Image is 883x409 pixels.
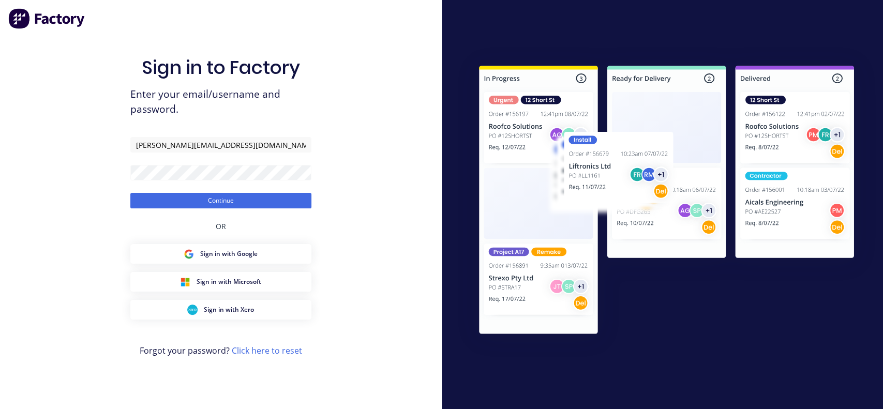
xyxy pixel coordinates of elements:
span: Forgot your password? [140,344,302,357]
span: Sign in with Xero [204,305,254,314]
img: Xero Sign in [187,305,198,315]
input: Email/Username [130,137,311,153]
h1: Sign in to Factory [142,56,300,79]
img: Microsoft Sign in [180,277,190,287]
button: Microsoft Sign inSign in with Microsoft [130,272,311,292]
button: Xero Sign inSign in with Xero [130,300,311,320]
span: Enter your email/username and password. [130,87,311,117]
span: Sign in with Google [200,249,258,259]
img: Google Sign in [184,249,194,259]
a: Click here to reset [232,345,302,356]
img: Factory [8,8,86,29]
button: Google Sign inSign in with Google [130,244,311,264]
span: Sign in with Microsoft [197,277,261,286]
div: OR [216,208,226,244]
button: Continue [130,193,311,208]
img: Sign in [456,45,877,358]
